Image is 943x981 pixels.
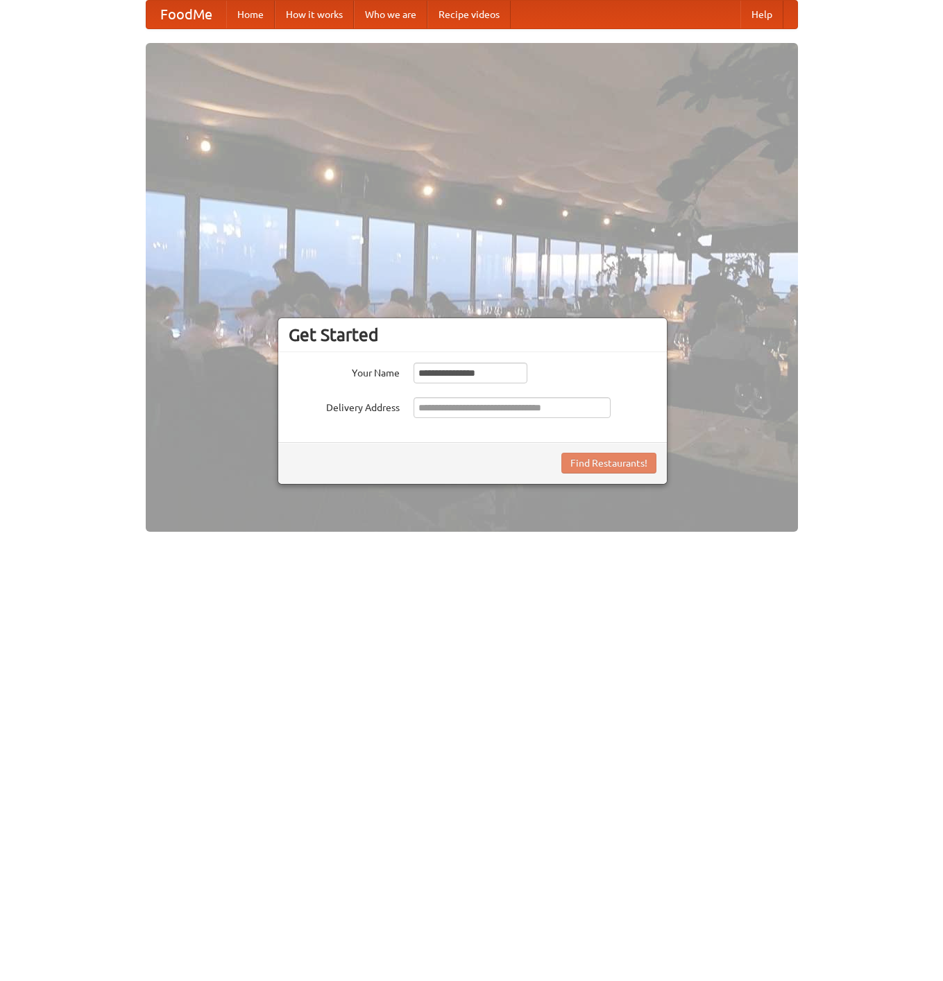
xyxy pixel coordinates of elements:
[289,363,400,380] label: Your Name
[740,1,783,28] a: Help
[275,1,354,28] a: How it works
[289,324,656,345] h3: Get Started
[354,1,427,28] a: Who we are
[561,453,656,474] button: Find Restaurants!
[427,1,511,28] a: Recipe videos
[226,1,275,28] a: Home
[289,397,400,415] label: Delivery Address
[146,1,226,28] a: FoodMe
